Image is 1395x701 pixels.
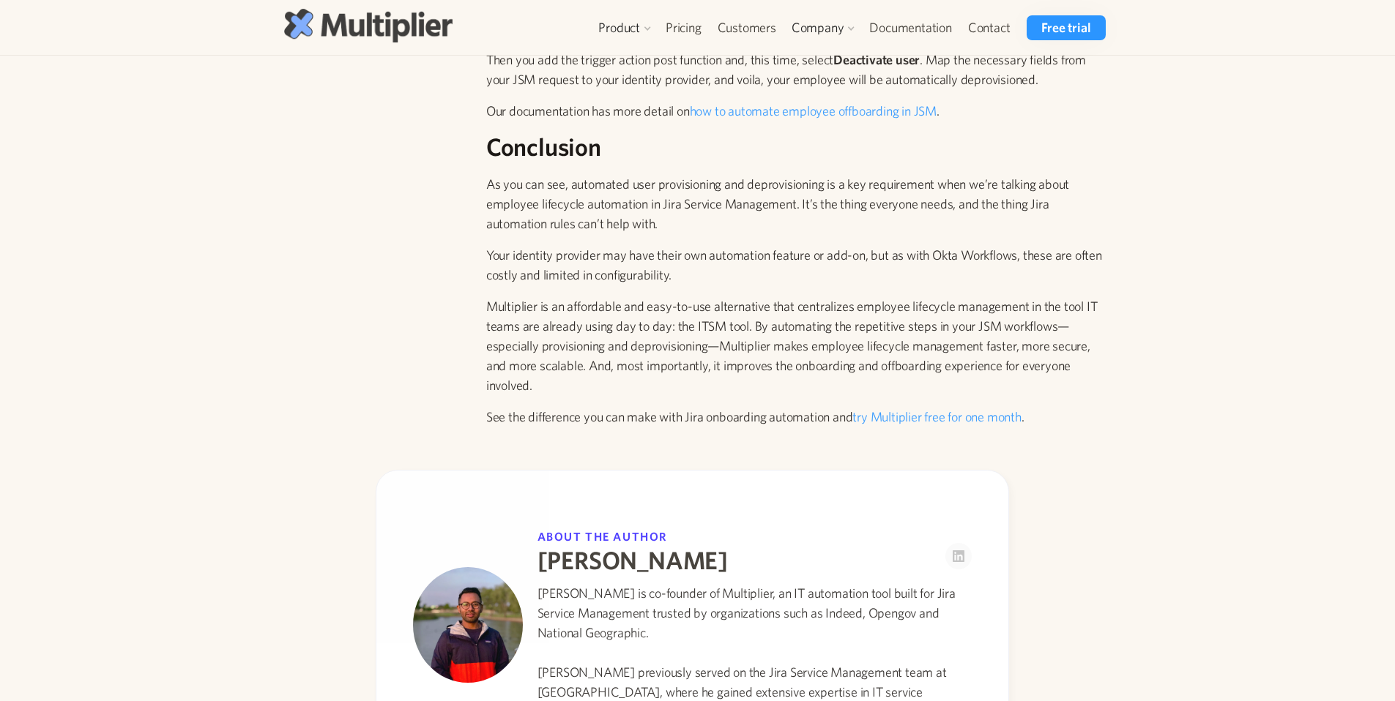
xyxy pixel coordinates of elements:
a: Free trial [1027,15,1105,40]
a: Documentation [861,15,959,40]
p: See the difference you can make with Jira onboarding automation and . [486,407,1112,427]
div: Product [598,19,640,37]
p: Your identity provider may have their own automation feature or add-on, but as with Okta Workflow... [486,245,1112,285]
div: Product [591,15,658,40]
p: Multiplier is an affordable and easy-to-use alternative that centralizes employee lifecycle manag... [486,296,1112,395]
a: how to automate employee offboarding in JSM [690,103,937,119]
a: try Multiplier free for one month [852,409,1021,424]
p: Our documentation has more detail on . [486,101,1112,121]
h3: [PERSON_NAME] [537,544,728,577]
a: Contact [960,15,1019,40]
div: About the author [537,529,728,544]
div: Company [792,19,844,37]
p: As you can see, automated user provisioning and deprovisioning is a key requirement when we’re ta... [486,174,1112,233]
p: ‍ [486,438,1112,458]
a: Pricing [658,15,710,40]
a: Customers [710,15,784,40]
div: Company [784,15,862,40]
p: Then you add the trigger action post function and, this time, select . Map the necessary fields f... [486,50,1112,89]
strong: Deactivate user [833,52,920,67]
h2: Conclusion [486,132,1112,162]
